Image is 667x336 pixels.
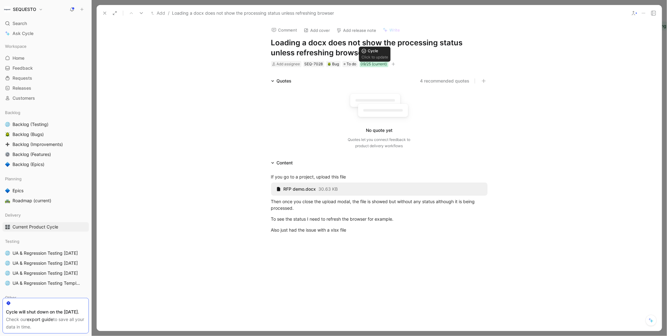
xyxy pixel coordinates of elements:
[5,294,16,301] span: Other
[13,121,48,128] span: Backlog (Testing)
[5,251,10,256] img: 🌐
[3,130,89,139] a: 🪲Backlog (Bugs)
[13,65,33,71] span: Feedback
[13,20,27,27] span: Search
[4,269,11,277] button: 🌐
[27,317,53,322] a: export guide
[3,248,89,258] a: 🌐UA & Regression Testing [DATE]
[5,132,10,137] img: 🪲
[13,55,24,61] span: Home
[13,30,33,37] span: Ask Cycle
[5,152,10,157] img: ⚙️
[271,227,488,233] div: Also just had the issue with a xlsx file
[3,63,89,73] a: Feedback
[3,83,89,93] a: Releases
[3,108,89,117] div: Backlog
[13,280,80,286] span: UA & Regression Testing Template
[6,308,85,316] div: Cycle will shut down on the [DATE].
[305,61,323,67] div: SEQ-7028
[3,93,89,103] a: Customers
[3,258,89,268] a: 🌐UA & Regression Testing [DATE]
[3,5,44,14] button: SEQUESTOSEQUESTO
[277,62,300,66] span: Add assignee
[13,270,78,276] span: UA & Regression Testing [DATE]
[13,7,36,12] h1: SEQUESTO
[347,61,356,67] span: To do
[5,142,10,147] img: ➕
[168,9,169,17] span: /
[326,61,341,67] div: 🪲Bug
[4,279,11,287] button: 🌐
[13,141,63,148] span: Backlog (Improvements)
[5,122,10,127] img: 🌐
[348,137,411,149] div: Quotes let you connect feedback to product delivery workflows
[5,238,19,244] span: Testing
[3,29,89,38] a: Ask Cycle
[4,223,11,231] button: 🎛️
[3,186,89,195] a: 🔷Epics
[6,316,85,331] div: Check our to save all your data in time.
[3,19,89,28] div: Search
[3,174,89,183] div: Planning
[3,268,89,278] a: 🌐UA & Regression Testing [DATE]
[5,188,10,193] img: 🔷
[342,61,358,67] div: To do
[172,9,334,17] span: Loading a docx does not show the processing status unless refreshing browser
[269,26,300,34] button: Comment
[5,224,10,229] img: 🎛️
[5,271,10,276] img: 🌐
[13,161,44,168] span: Backlog (Epics)
[301,26,333,35] button: Add cover
[3,293,89,302] div: Other
[271,173,488,180] div: If you go to a project, upload this file
[13,224,58,230] span: Current Product Cycle
[3,174,89,205] div: Planning🔷Epics🛣️Roadmap (current)
[284,186,316,192] span: RFP demo.docx
[277,77,292,85] div: Quotes
[271,198,488,211] div: Then once you close the upload modal, the file is showed but without any status although it is be...
[327,62,331,66] img: 🪲
[4,131,11,138] button: 🪲
[277,159,293,167] div: Content
[269,159,296,167] div: Content
[3,108,89,169] div: Backlog🌐Backlog (Testing)🪲Backlog (Bugs)➕Backlog (Improvements)⚙️Backlog (Features)🔷Backlog (Epics)
[319,186,338,192] span: 30.63 KB
[3,237,89,288] div: Testing🌐UA & Regression Testing [DATE]🌐UA & Regression Testing [DATE]🌐UA & Regression Testing [DA...
[3,210,89,232] div: Delivery🎛️Current Product Cycle
[13,188,23,194] span: Epics
[3,73,89,83] a: Requests
[5,43,27,49] span: Workspace
[271,216,488,222] div: To see the status I need to refresh the browser for example.
[334,26,379,35] button: Add release note
[4,197,11,204] button: 🛣️
[4,121,11,128] button: 🌐
[5,281,10,286] img: 🌐
[4,259,11,267] button: 🌐
[5,176,22,182] span: Planning
[3,42,89,51] div: Workspace
[4,187,11,194] button: 🔷
[3,278,89,288] a: 🌐UA & Regression Testing Template
[361,61,387,67] div: 09/25 (current)
[3,53,89,63] a: Home
[3,237,89,246] div: Testing
[13,131,44,138] span: Backlog (Bugs)
[13,85,31,91] span: Releases
[327,61,339,67] div: Bug
[3,120,89,129] a: 🌐Backlog (Testing)
[4,161,11,168] button: 🔷
[420,77,470,85] button: 4 recommended quotes
[269,77,294,85] div: Quotes
[3,222,89,232] a: 🎛️Current Product Cycle
[4,6,10,13] img: SEQUESTO
[366,127,392,134] div: No quote yet
[13,151,51,158] span: Backlog (Features)
[4,151,11,158] button: ⚙️
[3,140,89,149] a: ➕Backlog (Improvements)
[5,261,10,266] img: 🌐
[149,9,167,17] button: Add
[5,109,20,116] span: Backlog
[3,210,89,220] div: Delivery
[13,75,32,81] span: Requests
[4,141,11,148] button: ➕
